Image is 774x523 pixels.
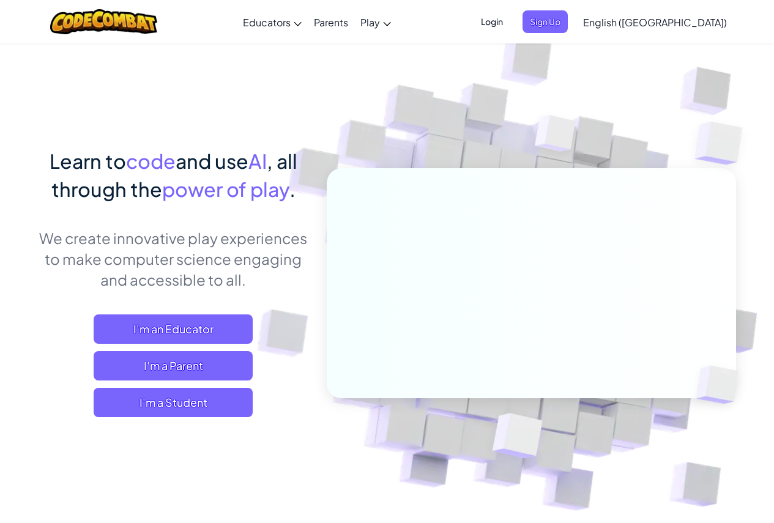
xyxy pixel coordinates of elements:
[176,149,248,173] span: and use
[248,149,267,173] span: AI
[354,6,397,39] a: Play
[577,6,733,39] a: English ([GEOGRAPHIC_DATA])
[94,388,253,417] button: I'm a Student
[583,16,727,29] span: English ([GEOGRAPHIC_DATA])
[462,387,571,489] img: Overlap cubes
[512,91,600,182] img: Overlap cubes
[162,177,289,201] span: power of play
[289,177,296,201] span: .
[675,340,767,429] img: Overlap cubes
[94,314,253,344] a: I'm an Educator
[50,149,126,173] span: Learn to
[126,149,176,173] span: code
[237,6,308,39] a: Educators
[39,228,308,290] p: We create innovative play experiences to make computer science engaging and accessible to all.
[308,6,354,39] a: Parents
[360,16,380,29] span: Play
[523,10,568,33] button: Sign Up
[474,10,510,33] button: Login
[243,16,291,29] span: Educators
[94,351,253,380] a: I'm a Parent
[50,9,157,34] img: CodeCombat logo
